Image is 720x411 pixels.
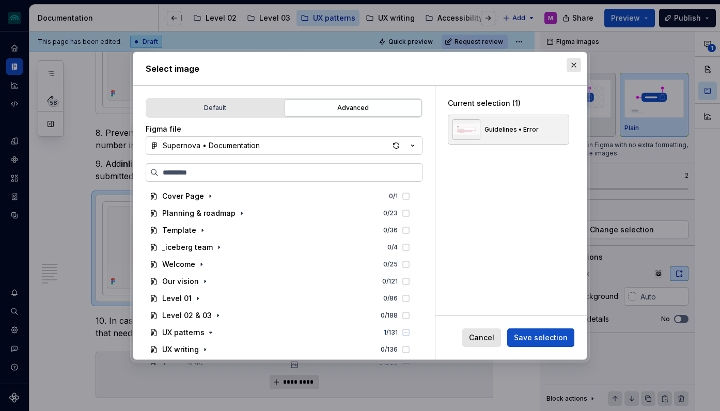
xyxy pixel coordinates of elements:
h2: Select image [146,62,574,75]
label: Figma file [146,124,181,134]
div: Advanced [288,103,418,113]
div: Our vision [162,276,199,287]
div: Default [150,103,280,113]
div: / 131 [384,328,398,337]
button: Cancel [462,328,501,347]
span: Save selection [514,333,568,343]
div: UX patterns [162,327,205,338]
div: 0 / 188 [381,311,398,320]
div: Current selection (1) [448,98,569,108]
div: 0 / 4 [387,243,398,251]
div: 0 / 230 [379,362,398,371]
div: 0 / 86 [383,294,398,303]
div: Level 02 & 03 [162,310,212,321]
div: Planning & roadmap [162,208,236,218]
div: 0 / 121 [382,277,398,286]
div: _iceberg team [162,242,213,252]
button: Supernova • Documentation [146,136,422,155]
div: Template [162,225,196,235]
div: UX writing [162,344,199,355]
div: Level 01 [162,293,192,304]
div: Supernova • Documentation [163,140,260,151]
div: 0 / 23 [383,209,398,217]
div: 0 / 36 [383,226,398,234]
span: 1 [384,328,386,336]
div: 0 / 136 [381,345,398,354]
button: Save selection [507,328,574,347]
div: Guidelines • Error [484,125,539,134]
div: Welcome [162,259,195,270]
div: 0 / 1 [389,192,398,200]
div: 0 / 25 [383,260,398,268]
span: Cancel [469,333,494,343]
div: Accessibility [162,361,208,372]
div: Cover Page [162,191,204,201]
